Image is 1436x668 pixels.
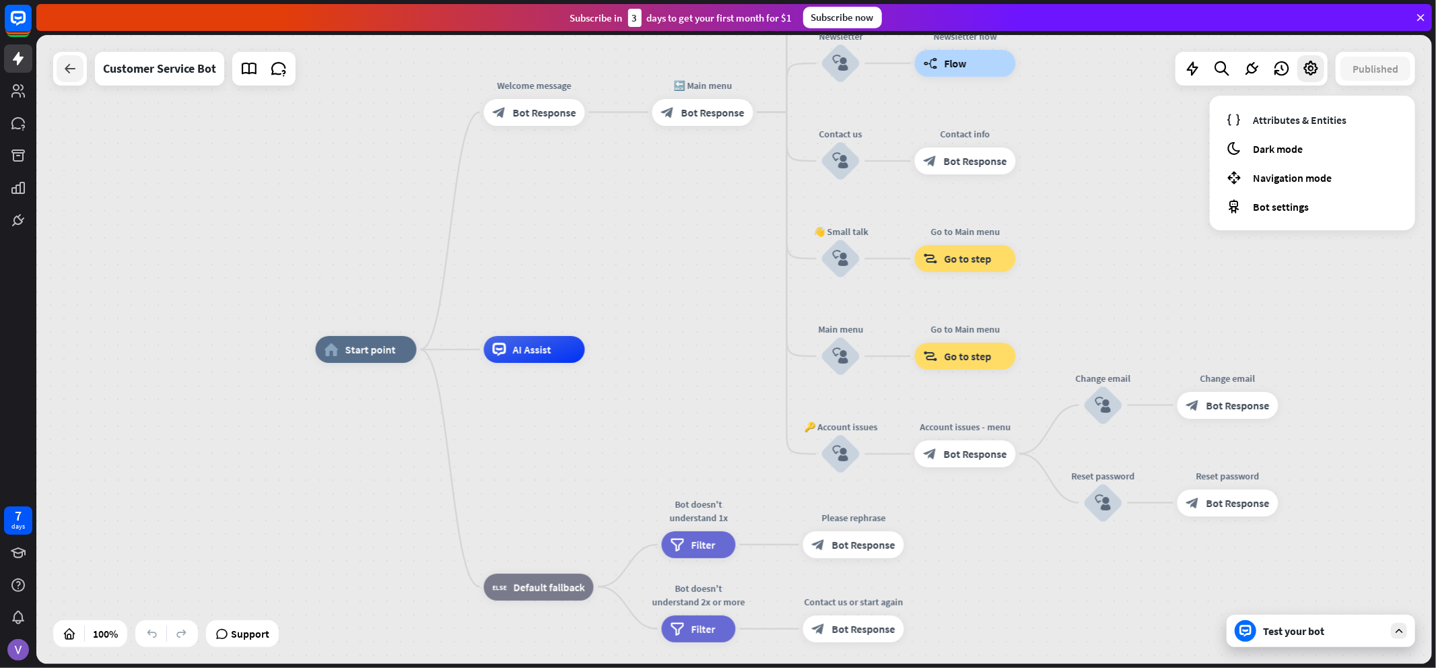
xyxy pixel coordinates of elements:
i: block_bot_response [924,154,937,168]
div: Contact info [905,127,1026,141]
i: block_bot_response [812,538,825,552]
div: Newsletter flow [905,30,1026,43]
div: Customer Service Bot [103,52,216,86]
div: Welcome message [474,79,595,92]
i: block_user_input [833,153,849,169]
i: block_bot_response [661,106,675,119]
span: Go to step [945,349,992,363]
div: Change email [1063,372,1144,385]
span: Bot Response [944,447,1007,461]
span: Bot Response [832,538,895,552]
div: Change email [1167,372,1289,385]
i: filter [671,622,685,636]
span: Filter [691,538,716,552]
i: builder_tree [924,57,938,70]
i: block_fallback [493,580,507,594]
i: moon [1226,141,1241,156]
div: Account issues - menu [905,420,1026,434]
div: Contact us [800,127,881,141]
a: Attributes & Entities [1221,106,1404,133]
i: block_bot_response [812,622,825,636]
i: block_bot_response [493,106,506,119]
div: Go to Main menu [905,225,1026,238]
i: block_user_input [1095,495,1112,511]
div: Reset password [1063,469,1144,483]
div: 👋 Small talk [800,225,881,238]
i: block_user_input [833,55,849,71]
span: Support [231,623,269,644]
span: Bot Response [1206,496,1270,510]
div: Subscribe in days to get your first month for $1 [570,9,792,27]
div: Main menu [800,323,881,336]
div: Go to Main menu [905,323,1026,336]
i: block_bot_response [924,447,937,461]
span: Navigation mode [1253,171,1332,185]
i: block_user_input [1095,397,1112,413]
i: filter [671,538,685,552]
i: block_goto [924,252,938,265]
i: block_user_input [833,348,849,364]
span: Default fallback [514,580,585,594]
span: Bot Response [513,106,576,119]
span: Bot Response [1206,399,1270,412]
div: 🔙 Main menu [642,79,763,92]
div: Bot doesn't understand 1x [652,498,746,525]
div: Subscribe now [803,7,882,28]
span: Dark mode [1253,142,1303,156]
div: Newsletter [800,30,881,43]
div: Test your bot [1263,624,1384,638]
div: 3 [628,9,642,27]
i: block_user_input [833,446,849,462]
div: Please rephrase [793,511,914,525]
i: block_user_input [833,250,849,267]
button: Open LiveChat chat widget [11,5,51,46]
button: Published [1340,57,1410,81]
i: block_bot_response [1186,399,1200,412]
div: Bot doesn't understand 2x or more [652,582,746,609]
span: Go to step [945,252,992,265]
span: Flow [945,57,967,70]
i: home_2 [324,343,339,356]
div: days [11,522,25,531]
div: 🔑 Account issues [800,420,881,434]
span: AI Assist [513,343,551,356]
span: Bot Response [832,622,895,636]
a: 7 days [4,506,32,535]
div: 7 [15,510,22,522]
span: Bot Response [681,106,745,119]
div: Reset password [1167,469,1289,483]
div: 100% [89,623,122,644]
span: Bot Response [944,154,1007,168]
span: Bot settings [1253,200,1309,213]
i: block_goto [924,349,938,363]
span: Start point [345,343,396,356]
div: Contact us or start again [793,595,914,609]
span: Attributes & Entities [1253,113,1346,127]
span: Filter [691,622,716,636]
i: block_bot_response [1186,496,1200,510]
